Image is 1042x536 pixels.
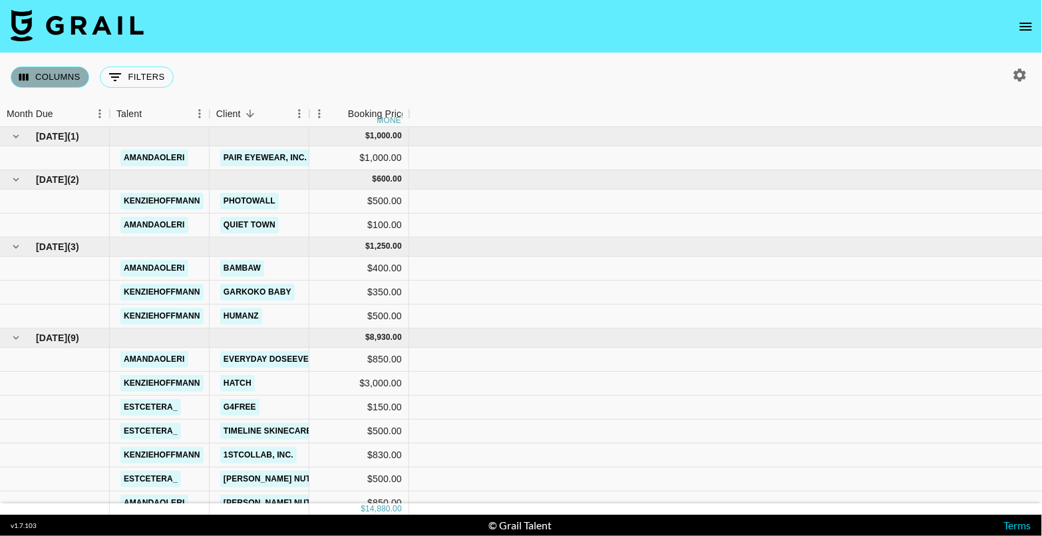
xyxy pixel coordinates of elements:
div: © Grail Talent [489,519,552,532]
div: 600.00 [377,174,402,185]
div: $850.00 [309,348,409,372]
div: $400.00 [309,257,409,281]
a: kenziehoffmann [120,447,204,464]
button: Sort [241,104,260,123]
div: $500.00 [309,420,409,444]
button: open drawer [1013,13,1039,40]
a: [PERSON_NAME] Nutrition [220,471,342,487]
div: 8,930.00 [370,332,402,343]
span: ( 1 ) [67,130,79,143]
a: G4free [220,399,260,416]
div: Client [216,101,241,127]
a: amandaoleri [120,495,188,511]
div: $350.00 [309,281,409,305]
a: kenziehoffmann [120,284,204,301]
a: amandaoleri [120,260,188,277]
button: Sort [329,104,348,123]
span: ( 2 ) [67,173,79,186]
div: 1,250.00 [370,241,402,252]
a: estcetera_ [120,423,181,440]
a: Timeline Skinecare [220,423,315,440]
div: 1,000.00 [370,130,402,142]
button: Menu [289,104,309,124]
a: BamBaw [220,260,264,277]
div: $ [361,503,365,514]
div: v 1.7.103 [11,521,37,530]
button: Menu [309,104,329,124]
div: Month Due [7,101,53,127]
div: $ [365,332,370,343]
a: Pair Eyewear, Inc. [220,150,310,166]
div: $830.00 [309,444,409,468]
a: Quiet Town [220,217,279,233]
a: 1stCollab, Inc. [220,447,297,464]
button: hide children [7,170,25,189]
div: $ [365,130,370,142]
a: estcetera_ [120,471,181,487]
a: Hatch [220,375,255,392]
button: Sort [142,104,160,123]
div: Talent [110,101,210,127]
div: $3,000.00 [309,372,409,396]
img: Grail Talent [11,9,144,41]
a: Humanz [220,308,262,325]
div: $500.00 [309,190,409,213]
div: $500.00 [309,305,409,329]
a: kenziehoffmann [120,375,204,392]
a: kenziehoffmann [120,308,204,325]
div: $100.00 [309,213,409,237]
button: Show filters [100,67,174,88]
div: $150.00 [309,396,409,420]
button: Menu [190,104,210,124]
span: [DATE] [36,173,67,186]
div: 14,880.00 [365,503,402,514]
span: ( 9 ) [67,331,79,344]
a: Everyday DoseEveryday Dose Inc. [220,351,383,368]
span: [DATE] [36,130,67,143]
div: Talent [116,101,142,127]
a: Terms [1004,519,1031,531]
span: ( 3 ) [67,240,79,253]
a: PhotoWall [220,193,279,209]
div: money [377,116,407,124]
button: hide children [7,237,25,256]
span: [DATE] [36,240,67,253]
div: $ [365,241,370,252]
a: amandaoleri [120,217,188,233]
span: [DATE] [36,331,67,344]
div: $ [373,174,377,185]
div: $1,000.00 [309,146,409,170]
button: Select columns [11,67,89,88]
div: $500.00 [309,468,409,491]
a: estcetera_ [120,399,181,416]
div: Booking Price [348,101,407,127]
a: amandaoleri [120,150,188,166]
div: Client [210,101,309,127]
button: Menu [90,104,110,124]
a: kenziehoffmann [120,193,204,209]
button: hide children [7,127,25,146]
button: hide children [7,329,25,347]
div: $850.00 [309,491,409,515]
a: amandaoleri [120,351,188,368]
a: Garkoko Baby [220,284,295,301]
button: Sort [53,104,72,123]
a: [PERSON_NAME] Nutrition [220,495,342,511]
